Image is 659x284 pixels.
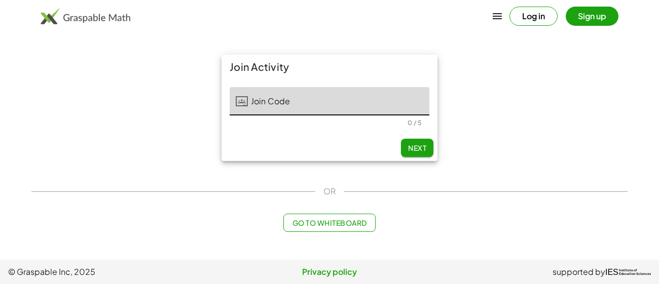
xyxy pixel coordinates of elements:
span: OR [323,185,336,197]
span: Institute of Education Sciences [619,269,651,276]
button: Log in [509,7,558,26]
span: supported by [553,266,605,278]
span: Next [408,143,426,152]
button: Go to Whiteboard [283,214,375,232]
button: Sign up [566,7,618,26]
div: Join Activity [222,55,437,79]
a: Privacy policy [223,266,437,278]
span: IES [605,267,618,277]
a: IESInstitute ofEducation Sciences [605,266,651,278]
div: 0 / 5 [408,119,421,127]
span: Go to Whiteboard [292,218,367,227]
span: © Graspable Inc, 2025 [8,266,223,278]
button: Next [401,139,433,157]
